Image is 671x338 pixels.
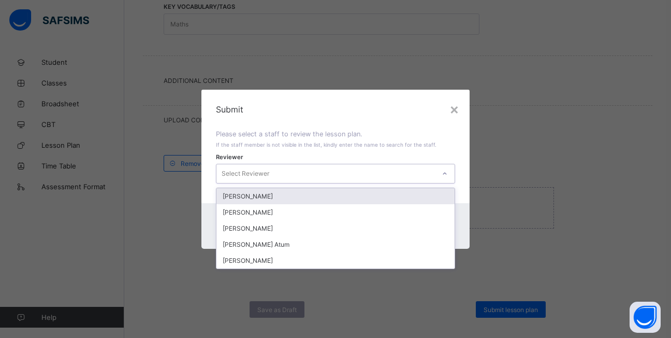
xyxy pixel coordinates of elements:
div: [PERSON_NAME] [216,220,455,236]
span: If the staff member is not visible in the list, kindly enter the name to search for the staff. [216,142,436,148]
div: [PERSON_NAME] [216,252,455,269]
div: [PERSON_NAME] Atum [216,236,455,252]
button: Open asap [630,302,661,333]
span: Reviewer [216,153,243,161]
span: Please select a staff to review the lesson plan. [216,130,362,138]
div: [PERSON_NAME] [216,204,455,220]
div: × [449,100,459,118]
div: [PERSON_NAME] [216,188,455,204]
div: Select Reviewer [222,164,269,184]
span: Submit [216,104,455,115]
